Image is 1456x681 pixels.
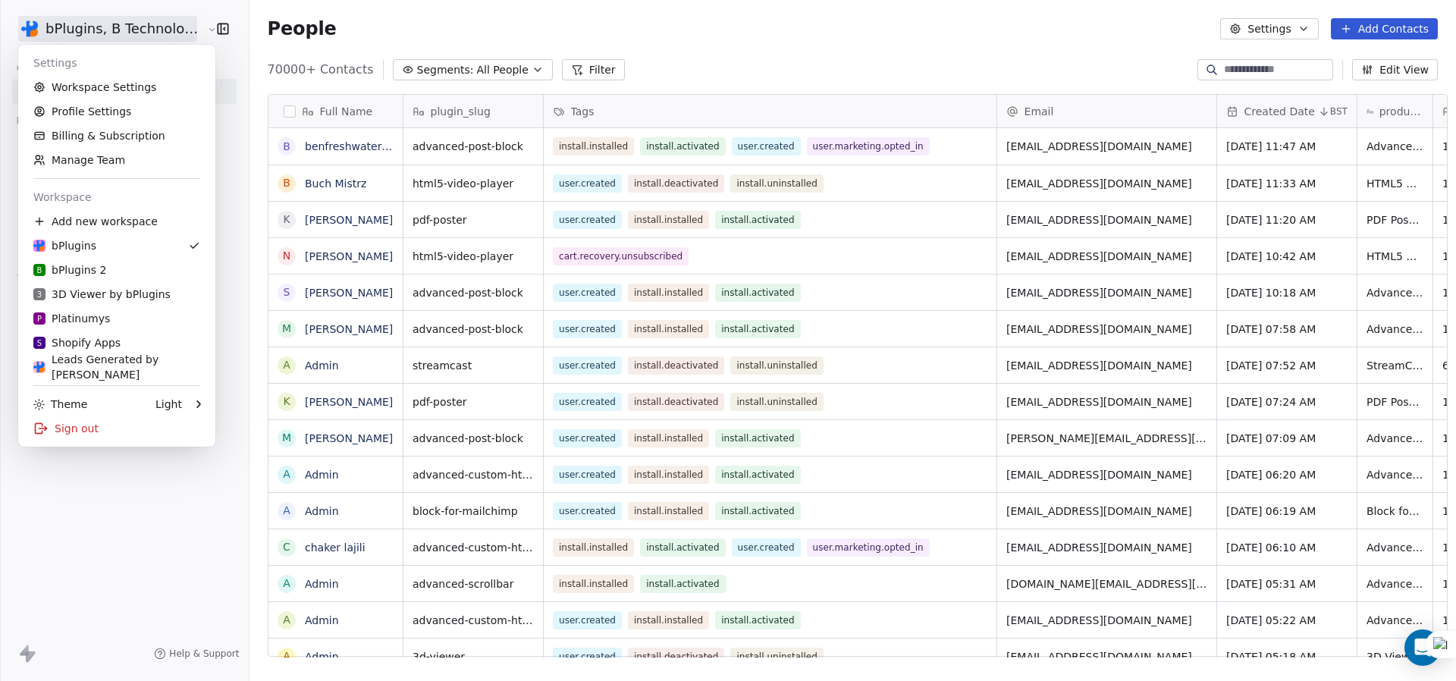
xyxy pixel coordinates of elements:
[24,75,209,99] a: Workspace Settings
[37,313,42,325] span: P
[33,238,96,253] div: bPlugins
[33,287,171,302] div: 3D Viewer by bPlugins
[24,124,209,148] a: Billing & Subscription
[155,397,182,412] div: Light
[24,99,209,124] a: Profile Settings
[24,209,209,234] div: Add new workspace
[33,361,45,373] img: 4d237dd582c592203a1709821b9385ec515ed88537bc98dff7510fb7378bd483%20(2).png
[33,397,87,412] div: Theme
[24,51,209,75] div: Settings
[33,240,45,252] img: 4d237dd582c592203a1709821b9385ec515ed88537bc98dff7510fb7378bd483%20(2).png
[37,289,42,300] span: 3
[33,352,200,382] div: Leads Generated by [PERSON_NAME]
[37,265,42,276] span: b
[33,262,106,278] div: bPlugins 2
[37,337,42,349] span: S
[33,311,110,326] div: Platinumys
[24,148,209,172] a: Manage Team
[24,185,209,209] div: Workspace
[33,335,121,350] div: Shopify Apps
[24,416,209,441] div: Sign out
